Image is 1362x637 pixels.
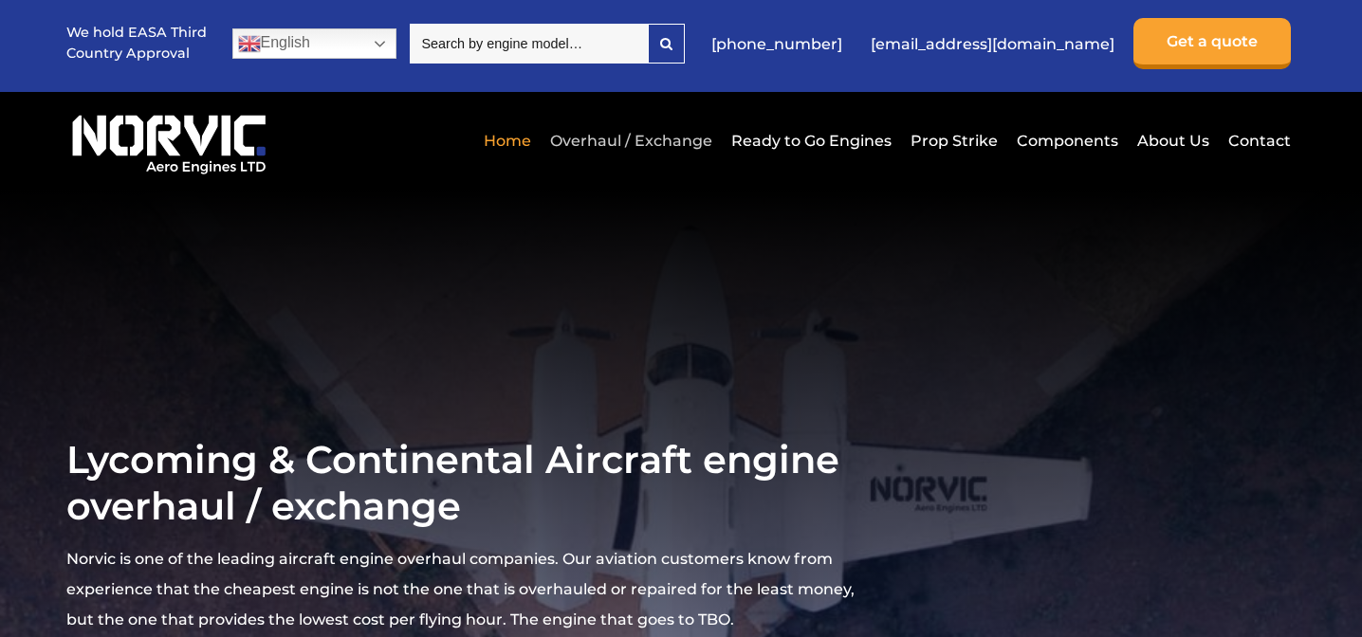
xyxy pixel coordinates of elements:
p: Norvic is one of the leading aircraft engine overhaul companies. Our aviation customers know from... [66,544,866,635]
input: Search by engine model… [410,24,648,64]
a: English [232,28,396,59]
a: [EMAIL_ADDRESS][DOMAIN_NAME] [861,21,1124,67]
a: Get a quote [1133,18,1291,69]
h1: Lycoming & Continental Aircraft engine overhaul / exchange [66,436,866,529]
a: Overhaul / Exchange [545,118,717,164]
img: Norvic Aero Engines logo [66,106,271,175]
a: [PHONE_NUMBER] [702,21,852,67]
a: Ready to Go Engines [727,118,896,164]
a: Contact [1224,118,1291,164]
p: We hold EASA Third Country Approval [66,23,209,64]
img: en [238,32,261,55]
a: About Us [1132,118,1214,164]
a: Home [479,118,536,164]
a: Prop Strike [906,118,1003,164]
a: Components [1012,118,1123,164]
